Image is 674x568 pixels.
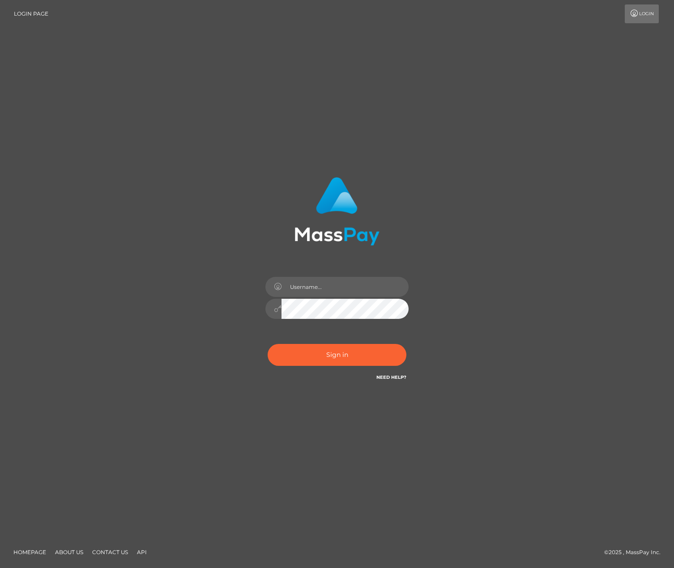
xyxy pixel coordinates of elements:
[376,374,406,380] a: Need Help?
[268,344,406,366] button: Sign in
[133,545,150,559] a: API
[14,4,48,23] a: Login Page
[51,545,87,559] a: About Us
[89,545,132,559] a: Contact Us
[282,277,409,297] input: Username...
[10,545,50,559] a: Homepage
[604,547,667,557] div: © 2025 , MassPay Inc.
[625,4,659,23] a: Login
[294,177,380,246] img: MassPay Login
